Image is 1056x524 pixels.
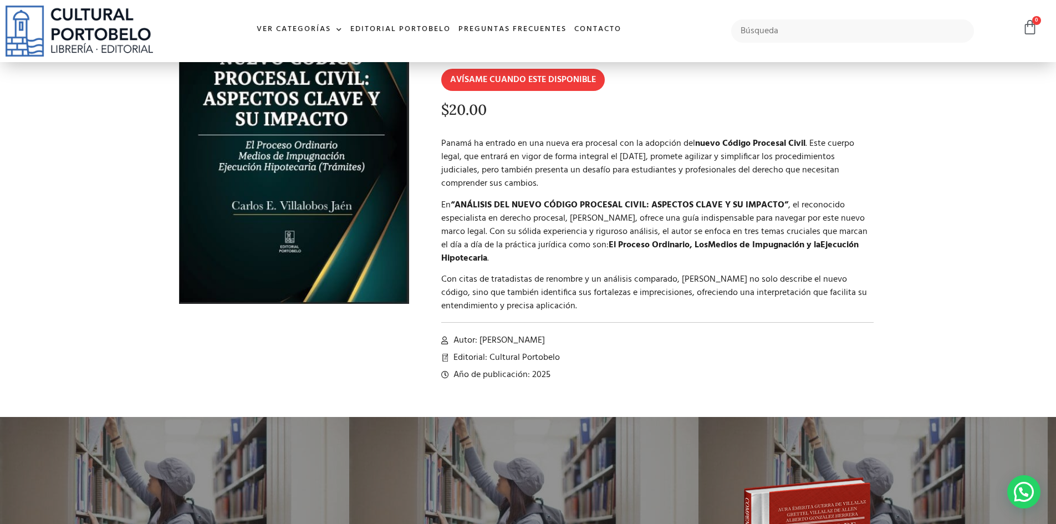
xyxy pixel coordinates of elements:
a: Ver Categorías [253,18,346,42]
span: Editorial: Cultural Portobelo [451,351,560,364]
p: Panamá ha entrado en una nueva era procesal con la adopción del . Este cuerpo legal, que entrará ... [441,137,874,190]
span: $ [441,100,449,119]
a: 0 [1022,19,1038,35]
span: Autor: [PERSON_NAME] [451,334,545,347]
p: Con citas de tratadistas de renombre y un análisis comparado, [PERSON_NAME] no solo describe el n... [441,273,874,313]
p: En , el reconocido especialista en derecho procesal, [PERSON_NAME], ofrece una guía indispensable... [441,199,874,265]
a: Preguntas frecuentes [455,18,570,42]
span: Año de publicación: 2025 [451,368,550,381]
strong: Medios de Impugnación y la [708,238,820,252]
input: Búsqueda [731,19,975,43]
bdi: 20.00 [441,100,487,119]
strong: Ejecución Hipotecaria [441,238,859,266]
span: 0 [1032,16,1041,25]
strong: “ANÁLISIS DEL NUEVO CÓDIGO PROCESAL CIVIL: ASPECTOS CLAVE Y SU IMPACTO” [451,198,788,212]
strong: nuevo Código Procesal Civil [695,136,805,151]
a: Contacto [570,18,625,42]
strong: El Proceso Ordinario, Los [609,238,708,252]
a: Editorial Portobelo [346,18,455,42]
input: AVÍSAME CUANDO ESTE DISPONIBLE [441,69,605,91]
